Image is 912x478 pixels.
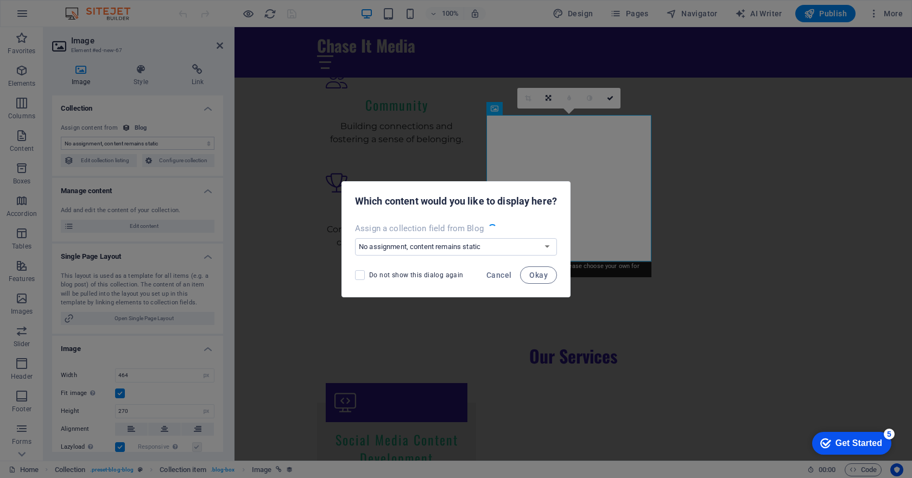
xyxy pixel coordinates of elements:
[520,266,557,284] button: Okay
[482,266,516,284] button: Cancel
[369,271,464,279] span: Do not show this dialog again
[486,271,511,279] span: Cancel
[355,223,484,234] p: Assign a collection field from Blog
[80,2,91,13] div: 5
[9,5,88,28] div: Get Started 5 items remaining, 0% complete
[32,12,79,22] div: Get Started
[529,271,548,279] span: Okay
[355,195,557,208] h2: Which content would you like to display here?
